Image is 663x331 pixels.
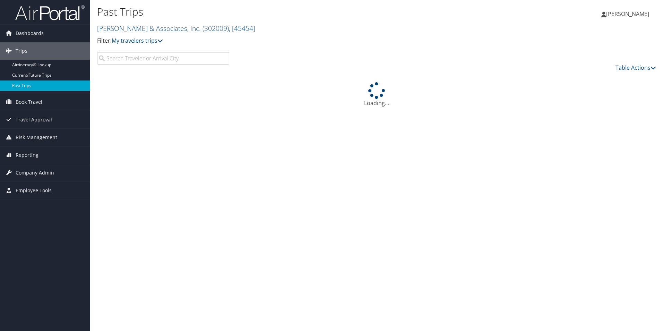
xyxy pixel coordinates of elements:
[112,37,163,44] a: My travelers trips
[16,111,52,128] span: Travel Approval
[97,52,229,65] input: Search Traveler or Arrival City
[15,5,85,21] img: airportal-logo.png
[97,36,470,45] p: Filter:
[16,42,27,60] span: Trips
[97,5,470,19] h1: Past Trips
[615,64,656,71] a: Table Actions
[16,93,42,111] span: Book Travel
[203,24,229,33] span: ( 302009 )
[97,82,656,107] div: Loading...
[97,24,255,33] a: [PERSON_NAME] & Associates, Inc.
[16,129,57,146] span: Risk Management
[16,164,54,181] span: Company Admin
[601,3,656,24] a: [PERSON_NAME]
[16,25,44,42] span: Dashboards
[606,10,649,18] span: [PERSON_NAME]
[16,182,52,199] span: Employee Tools
[16,146,38,164] span: Reporting
[229,24,255,33] span: , [ 45454 ]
